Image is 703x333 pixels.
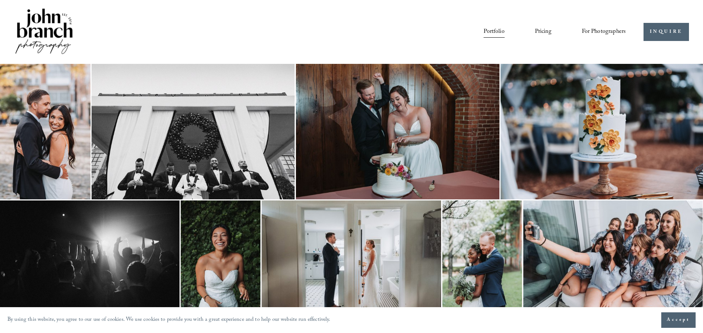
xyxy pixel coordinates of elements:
button: Accept [661,312,696,328]
img: A group of women in matching pajamas taking a selfie on a balcony, smiling and posing together. [523,200,703,320]
img: John Branch IV Photography [14,7,74,57]
img: Group of men in tuxedos standing under a large wreath on a building's entrance. [92,64,295,199]
img: Smiling bride in strapless white dress with green leafy background. [181,200,260,320]
a: INQUIRE [644,23,689,41]
a: Pricing [535,25,552,38]
p: By using this website, you agree to our use of cookies. We use cookies to provide you with a grea... [7,315,331,326]
span: Accept [667,316,690,324]
img: A bride and groom embrace outdoors, smiling; the bride holds a green bouquet, and the groom wears... [442,200,522,320]
a: Portfolio [484,25,504,38]
a: folder dropdown [582,25,626,38]
img: A couple is playfully cutting their wedding cake. The bride is wearing a white strapless gown, an... [296,64,499,199]
img: A bride in a white dress and a groom in a suit preparing in adjacent rooms with a bathroom and ki... [262,200,441,320]
span: For Photographers [582,26,626,38]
